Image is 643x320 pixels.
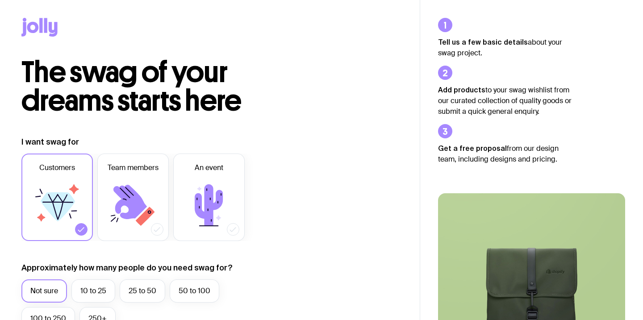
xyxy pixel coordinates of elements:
[71,279,115,303] label: 10 to 25
[438,38,528,46] strong: Tell us a few basic details
[21,279,67,303] label: Not sure
[438,144,507,152] strong: Get a free proposal
[195,162,223,173] span: An event
[21,137,79,147] label: I want swag for
[438,84,572,117] p: to your swag wishlist from our curated collection of quality goods or submit a quick general enqu...
[108,162,159,173] span: Team members
[438,86,485,94] strong: Add products
[438,37,572,58] p: about your swag project.
[21,262,233,273] label: Approximately how many people do you need swag for?
[120,279,165,303] label: 25 to 50
[438,143,572,165] p: from our design team, including designs and pricing.
[39,162,75,173] span: Customers
[21,54,242,118] span: The swag of your dreams starts here
[170,279,219,303] label: 50 to 100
